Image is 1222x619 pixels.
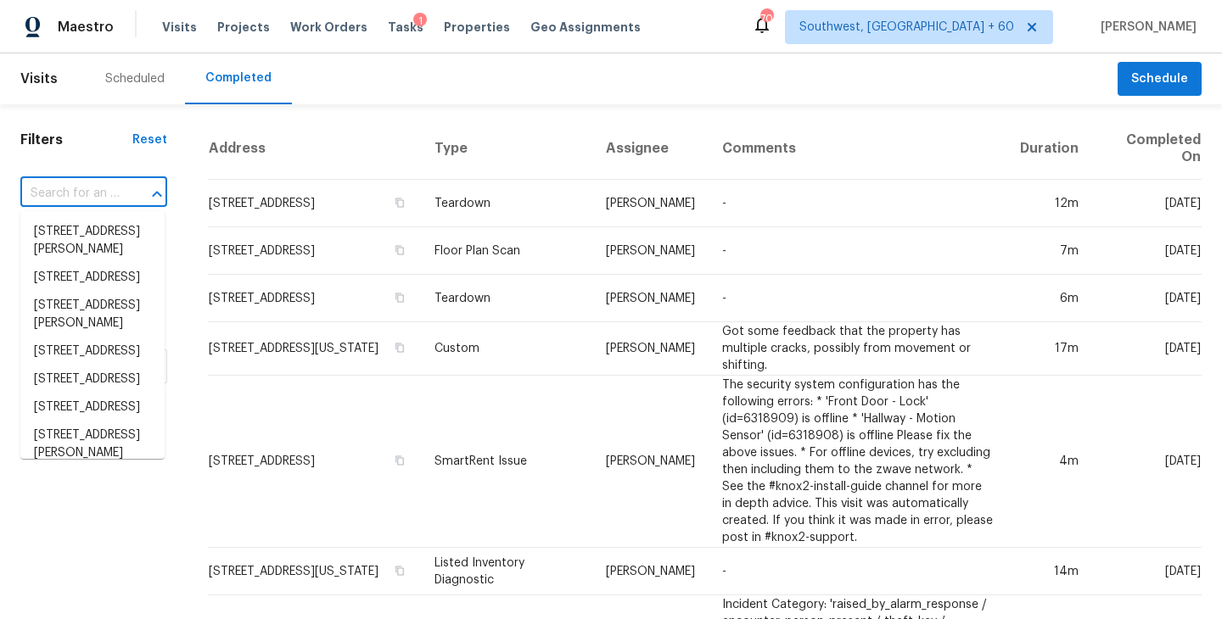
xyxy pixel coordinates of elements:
th: Type [421,118,591,180]
span: Southwest, [GEOGRAPHIC_DATA] + 60 [799,19,1014,36]
td: 7m [1006,227,1092,275]
td: [PERSON_NAME] [592,180,709,227]
li: [STREET_ADDRESS] [20,393,165,421]
td: 17m [1006,322,1092,376]
td: [DATE] [1092,548,1202,595]
td: [STREET_ADDRESS][US_STATE] [208,322,421,376]
td: 4m [1006,376,1092,548]
button: Schedule [1118,62,1202,97]
span: [PERSON_NAME] [1094,19,1197,36]
span: Maestro [58,19,114,36]
td: [DATE] [1092,322,1202,376]
button: Copy Address [392,563,407,578]
span: Properties [444,19,510,36]
span: Schedule [1131,69,1188,90]
input: Search for an address... [20,181,120,207]
li: [STREET_ADDRESS][PERSON_NAME] [20,292,165,337]
td: - [709,180,1006,227]
td: 12m [1006,180,1092,227]
td: The security system configuration has the following errors: * 'Front Door - Lock' (id=6318909) is... [709,376,1006,548]
td: [STREET_ADDRESS] [208,376,421,548]
td: Teardown [421,275,591,322]
td: [STREET_ADDRESS] [208,227,421,275]
span: Geo Assignments [530,19,641,36]
td: 6m [1006,275,1092,322]
td: 14m [1006,548,1092,595]
span: Work Orders [290,19,367,36]
td: [STREET_ADDRESS] [208,275,421,322]
div: 703 [760,10,772,27]
button: Close [145,182,169,206]
th: Completed On [1092,118,1202,180]
td: Custom [421,322,591,376]
div: 1 [413,13,427,30]
td: [PERSON_NAME] [592,227,709,275]
td: [STREET_ADDRESS][US_STATE] [208,548,421,595]
td: SmartRent Issue [421,376,591,548]
td: [DATE] [1092,180,1202,227]
td: Got some feedback that the property has multiple cracks, possibly from movement or shifting. [709,322,1006,376]
button: Copy Address [392,453,407,468]
span: Visits [162,19,197,36]
button: Copy Address [392,195,407,210]
td: [STREET_ADDRESS] [208,180,421,227]
li: [STREET_ADDRESS] [20,365,165,393]
td: - [709,548,1006,595]
li: [STREET_ADDRESS][PERSON_NAME] [20,421,165,467]
button: Copy Address [392,290,407,305]
li: [STREET_ADDRESS][PERSON_NAME] [20,218,165,264]
td: Listed Inventory Diagnostic [421,548,591,595]
span: Visits [20,60,58,98]
td: - [709,275,1006,322]
td: Teardown [421,180,591,227]
td: [PERSON_NAME] [592,322,709,376]
span: Tasks [388,21,423,33]
div: Completed [205,70,272,86]
td: [DATE] [1092,275,1202,322]
li: [STREET_ADDRESS] [20,264,165,292]
button: Copy Address [392,243,407,258]
th: Address [208,118,421,180]
td: [DATE] [1092,376,1202,548]
li: [STREET_ADDRESS] [20,337,165,365]
h1: Filters [20,131,132,148]
div: Reset [132,131,167,148]
span: Projects [217,19,270,36]
td: Floor Plan Scan [421,227,591,275]
div: Scheduled [105,70,165,87]
th: Comments [709,118,1006,180]
td: [PERSON_NAME] [592,548,709,595]
td: [PERSON_NAME] [592,275,709,322]
td: - [709,227,1006,275]
button: Copy Address [392,340,407,355]
th: Duration [1006,118,1092,180]
th: Assignee [592,118,709,180]
td: [DATE] [1092,227,1202,275]
td: [PERSON_NAME] [592,376,709,548]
